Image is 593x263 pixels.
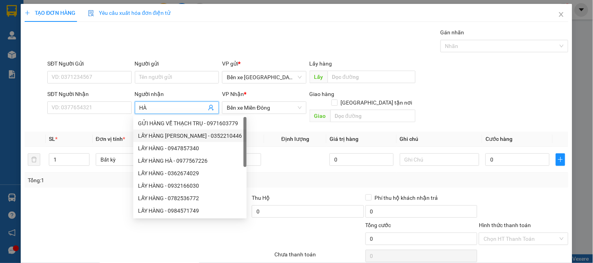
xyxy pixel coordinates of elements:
[138,181,242,190] div: LẤY HÀNG - 0932166030
[133,179,247,192] div: LẤY HÀNG - 0932166030
[133,130,247,142] div: LẤY HÀNG KIM PHÚC - 0352210446
[222,59,306,68] div: VP gửi
[310,110,330,122] span: Giao
[281,136,309,142] span: Định lượng
[222,91,244,97] span: VP Nhận
[227,71,301,83] span: Bến xe Quảng Ngãi
[479,222,531,228] label: Hình thức thanh toán
[330,110,416,122] input: Dọc đường
[138,119,242,128] div: GỬI HÀNG VỀ THẠCH TRỤ - 0971603779
[133,167,247,179] div: LẤY HÀNG - 0362674029
[400,153,479,166] input: Ghi Chú
[133,142,247,155] div: LẤY HÀNG - 0947857340
[133,204,247,217] div: LẤY HÀNG - 0984571749
[28,176,229,185] div: Tổng: 1
[133,155,247,167] div: LẤY HÀNG HÀ - 0977567226
[330,153,394,166] input: 0
[330,136,358,142] span: Giá trị hàng
[556,153,565,166] button: plus
[25,10,30,16] span: plus
[47,90,131,98] div: SĐT Người Nhận
[252,195,270,201] span: Thu Hộ
[47,59,131,68] div: SĐT Người Gửi
[138,131,242,140] div: LẤY HÀNG [PERSON_NAME] - 0352210446
[88,10,94,16] img: icon
[135,90,219,98] div: Người nhận
[550,4,572,26] button: Close
[338,98,416,107] span: [GEOGRAPHIC_DATA] tận nơi
[138,194,242,203] div: LẤY HÀNG - 0782536772
[25,10,75,16] span: TẠO ĐƠN HÀNG
[372,194,441,202] span: Phí thu hộ khách nhận trả
[88,10,170,16] span: Yêu cầu xuất hóa đơn điện tử
[28,153,40,166] button: delete
[365,222,391,228] span: Tổng cước
[133,117,247,130] div: GỬI HÀNG VỀ THẠCH TRỤ - 0971603779
[328,71,416,83] input: Dọc đường
[96,136,125,142] span: Đơn vị tính
[138,206,242,215] div: LẤY HÀNG - 0984571749
[310,71,328,83] span: Lấy
[208,105,214,111] span: user-add
[227,102,301,114] span: Bến xe Miền Đông
[49,136,55,142] span: SL
[441,29,464,36] label: Gán nhãn
[310,91,335,97] span: Giao hàng
[138,169,242,178] div: LẤY HÀNG - 0362674029
[100,154,170,165] span: Bất kỳ
[138,156,242,165] div: LẤY HÀNG HÀ - 0977567226
[133,192,247,204] div: LẤY HÀNG - 0782536772
[397,131,482,147] th: Ghi chú
[135,59,219,68] div: Người gửi
[310,60,332,67] span: Lấy hàng
[556,156,565,163] span: plus
[138,144,242,153] div: LẤY HÀNG - 0947857340
[558,11,564,18] span: close
[486,136,512,142] span: Cước hàng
